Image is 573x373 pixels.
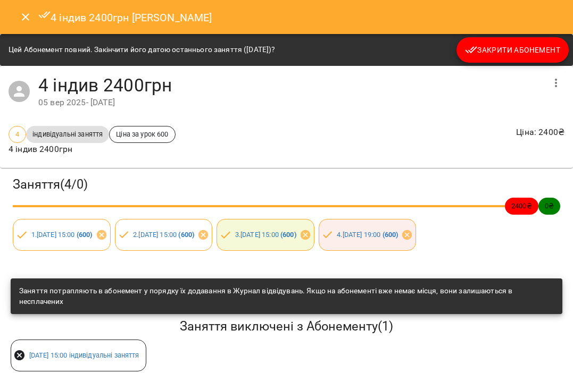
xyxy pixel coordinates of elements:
button: Close [13,4,38,30]
div: 05 вер 2025 - [DATE] [38,96,543,109]
h3: Заняття ( 4 / 0 ) [13,176,560,193]
div: Заняття потрапляють в абонемент у порядку їх додавання в Журнал відвідувань. Якщо на абонементі в... [19,282,554,311]
p: Ціна : 2400 ₴ [516,126,564,139]
b: ( 600 ) [77,231,93,239]
div: 1.[DATE] 15:00 (600) [13,219,111,251]
h4: 4 індив 2400грн [38,74,543,96]
a: [DATE] 15:00 індивідуальні заняття [29,351,139,359]
span: індивідуальні заняття [26,129,109,139]
span: Закрити Абонемент [465,44,560,56]
p: 4 індив 2400грн [9,143,176,156]
b: ( 600 ) [383,231,398,239]
span: 4 [9,129,26,139]
a: 2.[DATE] 15:00 (600) [133,231,194,239]
a: 3.[DATE] 15:00 (600) [235,231,296,239]
b: ( 600 ) [178,231,194,239]
div: 4.[DATE] 19:00 (600) [319,219,417,251]
button: Закрити Абонемент [456,37,569,63]
span: 0 ₴ [538,201,560,211]
span: Ціна за урок 600 [110,129,175,139]
b: ( 600 ) [280,231,296,239]
div: 3.[DATE] 15:00 (600) [217,219,314,251]
div: Цей Абонемент повний. Закінчити його датою останнього заняття ([DATE])? [9,40,275,60]
h6: 4 індив 2400грн [PERSON_NAME] [38,9,212,26]
a: 4.[DATE] 19:00 (600) [337,231,398,239]
div: 2.[DATE] 15:00 (600) [115,219,213,251]
span: 2400 ₴ [505,201,538,211]
a: 1.[DATE] 15:00 (600) [31,231,93,239]
h5: Заняття виключені з Абонементу ( 1 ) [11,318,562,335]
